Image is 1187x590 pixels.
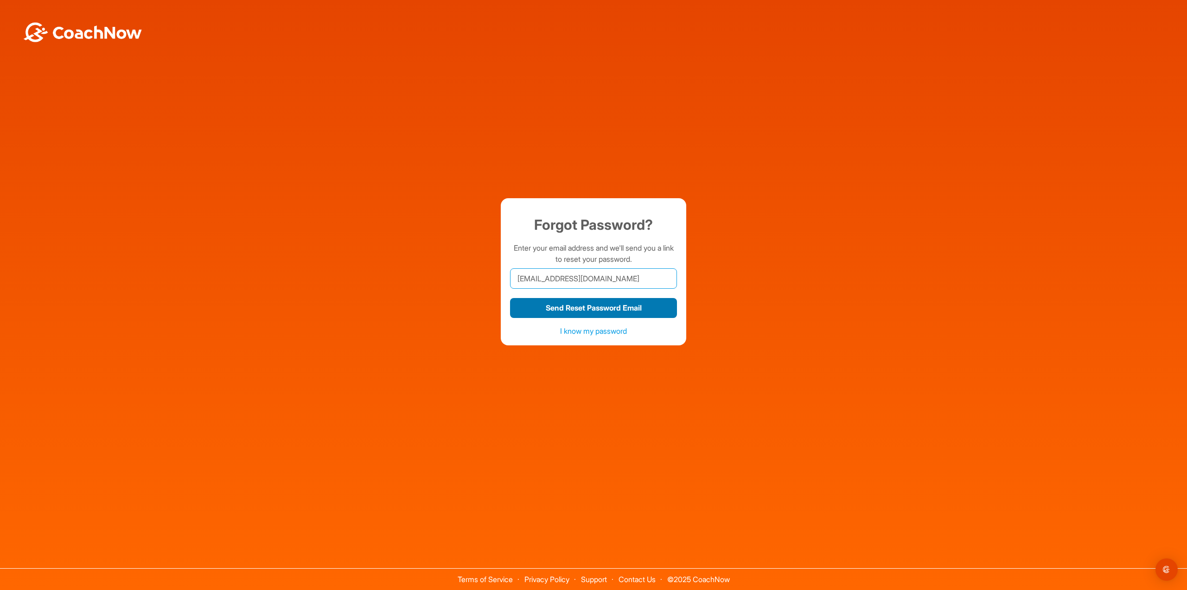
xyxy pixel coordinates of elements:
img: BwLJSsUCoWCh5upNqxVrqldRgqLPVwmV24tXu5FoVAoFEpwwqQ3VIfuoInZCoVCoTD4vwADAC3ZFMkVEQFDAAAAAElFTkSuQmCC [22,22,143,42]
span: © 2025 CoachNow [663,569,734,583]
input: Email [510,268,677,289]
a: Privacy Policy [524,575,569,584]
h1: Forgot Password? [510,214,677,235]
div: Open Intercom Messenger [1155,558,1178,581]
a: Terms of Service [458,575,513,584]
button: Send Reset Password Email [510,298,677,318]
a: Contact Us [619,575,656,584]
a: Support [581,575,607,584]
p: Enter your email address and we'll send you a link to reset your password. [510,242,677,265]
a: I know my password [560,326,627,336]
